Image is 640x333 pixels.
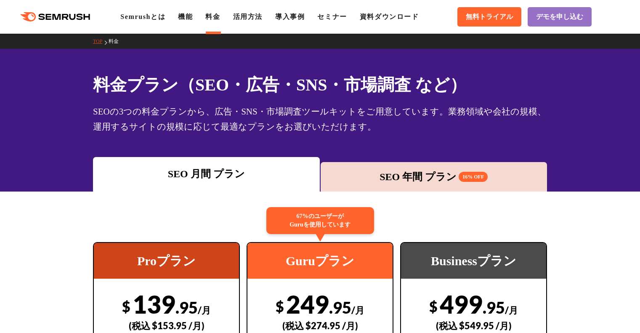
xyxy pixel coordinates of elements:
[175,298,198,317] span: .95
[120,13,165,20] a: Semrushとは
[457,7,521,27] a: 無料トライアル
[97,166,316,181] div: SEO 月間 プラン
[109,38,125,44] a: 料金
[483,298,505,317] span: .95
[351,304,364,316] span: /月
[122,298,130,315] span: $
[528,7,592,27] a: デモを申し込む
[276,298,284,315] span: $
[93,104,547,134] div: SEOの3つの料金プランから、広告・SNS・市場調査ツールキットをご用意しています。業務領域や会社の規模、運用するサイトの規模に応じて最適なプランをお選びいただけます。
[233,13,263,20] a: 活用方法
[93,38,109,44] a: TOP
[459,172,488,182] span: 16% OFF
[360,13,419,20] a: 資料ダウンロード
[536,13,583,21] span: デモを申し込む
[205,13,220,20] a: 料金
[178,13,193,20] a: 機能
[429,298,438,315] span: $
[198,304,211,316] span: /月
[266,207,374,234] div: 67%のユーザーが Guruを使用しています
[275,13,305,20] a: 導入事例
[325,169,543,184] div: SEO 年間 プラン
[94,243,239,279] div: Proプラン
[93,72,547,97] h1: 料金プラン（SEO・広告・SNS・市場調査 など）
[329,298,351,317] span: .95
[401,243,546,279] div: Businessプラン
[317,13,347,20] a: セミナー
[505,304,518,316] span: /月
[247,243,393,279] div: Guruプラン
[466,13,513,21] span: 無料トライアル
